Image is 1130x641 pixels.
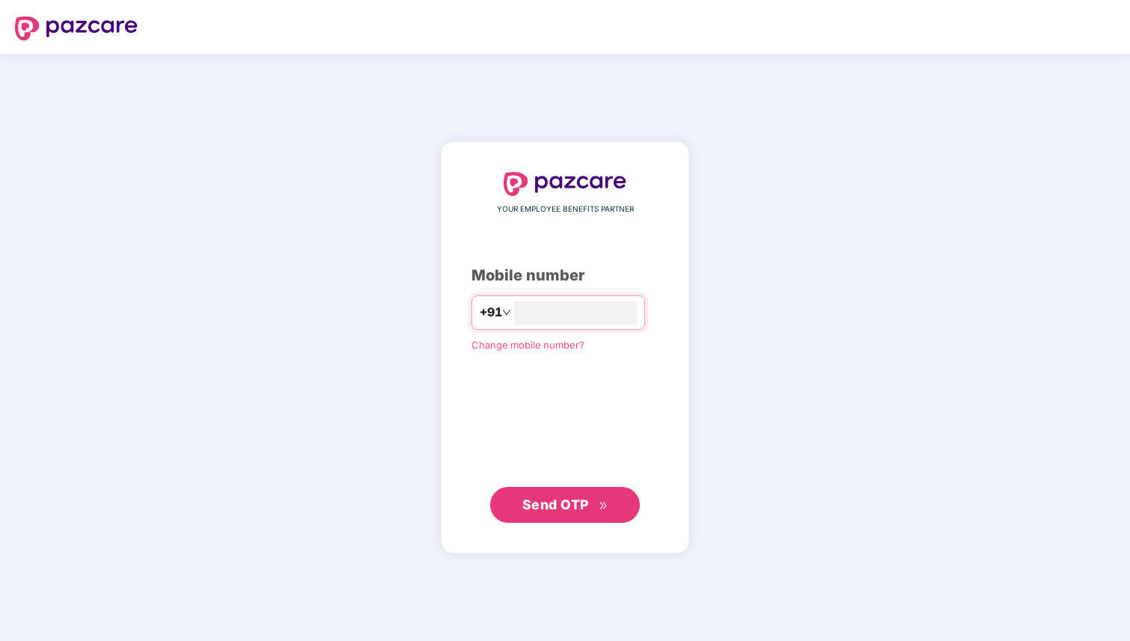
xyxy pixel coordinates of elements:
[497,203,634,215] span: YOUR EMPLOYEE BENEFITS PARTNER
[15,16,138,40] img: logo
[471,339,584,351] a: Change mobile number?
[599,501,608,511] span: double-right
[490,487,640,523] button: Send OTPdouble-right
[504,172,626,196] img: logo
[522,497,589,512] span: Send OTP
[471,264,659,287] div: Mobile number
[502,308,511,317] span: down
[480,303,502,322] span: +91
